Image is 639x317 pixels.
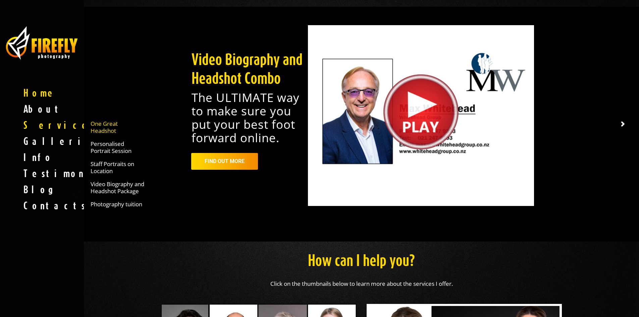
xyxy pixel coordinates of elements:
[91,180,144,195] span: Video Biography and Headshot Package
[308,251,415,269] span: How can I help you?
[91,201,142,208] span: Photography tuition
[84,177,151,198] a: Video Biography and Headshot Package
[192,50,303,87] span: Video Biography and Headshot Combo
[84,117,151,137] a: One Great Headshot
[308,25,534,206] img: Slide-5-Large.jpg
[5,25,79,61] img: business photography
[84,198,151,211] a: Photography tuition
[161,280,562,287] p: Click on the thumbnails below to learn more about the services I offer.
[84,137,151,157] a: Personalised Portrait Session
[91,160,144,174] span: Staff Portraits on Location
[191,153,258,170] a: FIND OUT MORE
[192,91,303,145] rs-layer: The ULTIMATE way to make sure you put your best foot forward online.
[91,120,144,134] span: One Great Headshot
[84,157,151,177] a: Staff Portraits on Location
[91,140,144,154] span: Personalised Portrait Session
